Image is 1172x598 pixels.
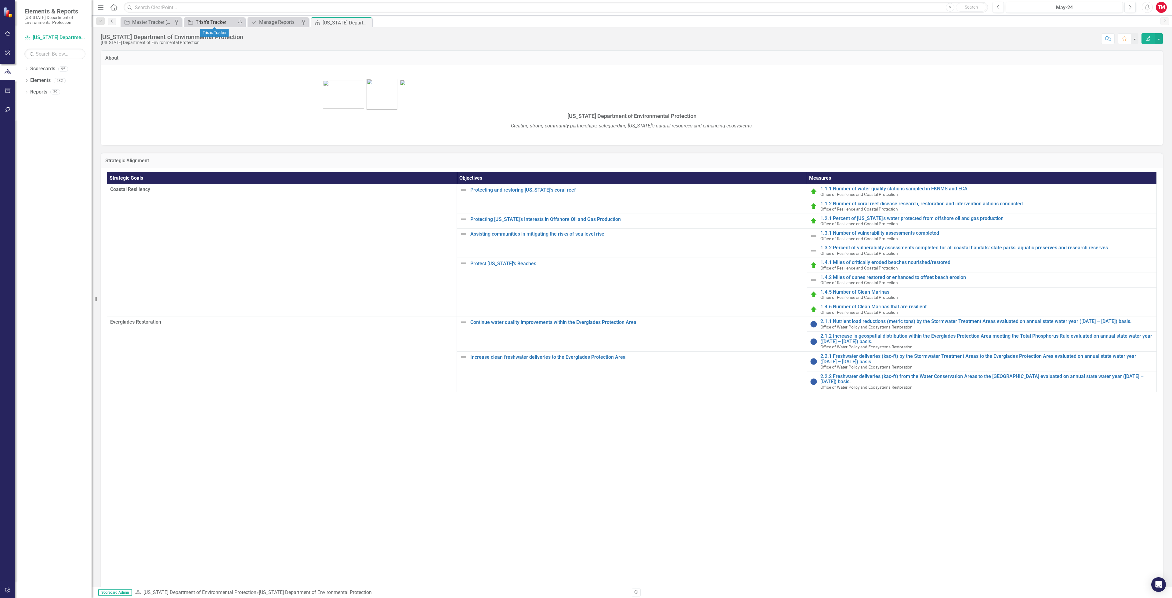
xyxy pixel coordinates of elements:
[820,251,898,256] span: Office of Resilience and Coastal Protection
[110,319,454,326] span: Everglades Restoration
[24,8,85,15] span: Elements & Reports
[810,306,817,313] img: On Target
[1008,4,1121,11] div: May-24
[470,217,803,222] a: Protecting [US_STATE]'s Interests in Offshore Oil and Gas Production
[807,332,1156,352] td: Double-Click to Edit Right Click for Context Menu
[460,230,467,238] img: Not Defined
[122,18,172,26] a: Master Tracker (External)
[810,358,817,365] img: No Information
[810,338,817,345] img: No Information
[820,385,913,390] span: Office of Water Policy and Ecosystems Restoration
[820,266,898,270] span: Office of Resilience and Coastal Protection
[249,18,299,26] a: Manage Reports
[820,354,1153,364] a: 2.2.1 Freshwater deliveries (kac-ft) by the Stormwater Treatment Areas to the Everglades Protecti...
[3,7,14,18] img: ClearPoint Strategy
[820,192,898,197] span: Office of Resilience and Coastal Protection
[457,352,807,392] td: Double-Click to Edit Right Click for Context Menu
[956,3,986,12] button: Search
[101,34,243,40] div: [US_STATE] Department of Environmental Protection
[820,325,913,329] span: Office of Water Policy and Ecosystems Restoration
[143,589,256,595] a: [US_STATE] Department of Environmental Protection
[820,221,898,226] span: Office of Resilience and Coastal Protection
[367,79,397,110] img: FL-DEP-LOGO-color-sam%20v4.jpg
[807,317,1156,332] td: Double-Click to Edit Right Click for Context Menu
[457,258,807,317] td: Double-Click to Edit Right Click for Context Menu
[457,228,807,258] td: Double-Click to Edit Right Click for Context Menu
[820,275,1153,280] a: 1.4.2 Miles of dunes restored or enhanced to offset beach erosion
[820,236,898,241] span: Office of Resilience and Coastal Protection
[810,188,817,195] img: On Target
[820,319,1153,324] a: 2.1.1 Nutrient load reductions (metric tons) by the Stormwater Treatment Areas evaluated on annua...
[820,344,913,349] span: Office of Water Policy and Ecosystems Restoration
[511,123,753,129] em: Creating strong community partnerships, safeguarding [US_STATE]'s natural resources and enhancing...
[24,34,85,41] a: [US_STATE] Department of Environmental Protection
[820,289,1153,295] a: 1.4.5 Number of Clean Marinas
[807,199,1156,214] td: Double-Click to Edit Right Click for Context Menu
[470,320,803,325] a: Continue water quality improvements within the Everglades Protection Area
[107,317,457,392] td: Double-Click to Edit
[460,186,467,193] img: Not Defined
[470,354,803,360] a: Increase clean freshwater deliveries to the Everglades Protection Area
[807,214,1156,228] td: Double-Click to Edit Right Click for Context Menu
[810,276,817,284] img: Not Defined
[807,184,1156,199] td: Double-Click to Edit Right Click for Context Menu
[567,113,696,119] span: [US_STATE] Department of Environmental Protection
[820,365,913,369] span: Office of Water Policy and Ecosystems Restoration
[810,203,817,210] img: On Target
[54,78,66,83] div: 232
[132,18,172,26] div: Master Tracker (External)
[98,589,132,596] span: Scorecard Admin
[807,228,1156,243] td: Double-Click to Edit Right Click for Context Menu
[807,372,1156,392] td: Double-Click to Edit Right Click for Context Menu
[470,231,803,237] a: Assisting communities in mitigating the risks of sea level rise
[820,304,1153,310] a: 1.4.6 Number of Clean Marinas that are resilient
[50,90,60,95] div: 39
[810,321,817,328] img: No Information
[135,589,627,596] div: »
[810,291,817,298] img: On Target
[810,262,817,269] img: On Target
[820,374,1153,384] a: 2.2.2 Freshwater deliveries (kac-ft) from the Water Conservation Areas to the [GEOGRAPHIC_DATA] e...
[259,589,372,595] div: [US_STATE] Department of Environmental Protection
[470,261,803,266] a: Protect [US_STATE]'s Beaches
[807,302,1156,317] td: Double-Click to Edit Right Click for Context Menu
[30,65,55,72] a: Scorecards
[259,18,299,26] div: Manage Reports
[820,216,1153,221] a: 1.2.1 Percent of [US_STATE]'s water protected from offshore oil and gas production
[58,66,68,72] div: 95
[460,319,467,326] img: Not Defined
[105,158,1158,163] h3: Strategic Alignment
[820,186,1153,192] a: 1.1.1 Number of water quality stations sampled in FKNMS and ECA
[196,18,236,26] div: Trish's Tracker
[110,186,454,193] span: Coastal Resiliency
[186,18,236,26] a: Trish's Tracker
[820,295,898,300] span: Office of Resilience and Coastal Protection
[1151,577,1166,592] div: Open Intercom Messenger
[200,29,229,37] div: Trish's Tracker
[470,187,803,193] a: Protecting and restoring [US_STATE]'s coral reef
[820,333,1153,344] a: 2.1.2 Increase in geospatial distribution within the Everglades Protection Area meeting the Total...
[810,217,817,225] img: On Target
[24,15,85,25] small: [US_STATE] Department of Environmental Protection
[807,287,1156,302] td: Double-Click to Edit Right Click for Context Menu
[124,2,988,13] input: Search ClearPoint...
[460,260,467,267] img: Not Defined
[807,273,1156,287] td: Double-Click to Edit Right Click for Context Menu
[101,40,243,45] div: [US_STATE] Department of Environmental Protection
[965,5,978,9] span: Search
[1156,2,1167,13] button: TM
[810,378,817,385] img: No Information
[30,89,47,96] a: Reports
[457,184,807,214] td: Double-Click to Edit Right Click for Context Menu
[820,201,1153,207] a: 1.1.2 Number of coral reef disease research, restoration and intervention actions conducted
[820,310,898,315] span: Office of Resilience and Coastal Protection
[807,243,1156,258] td: Double-Click to Edit Right Click for Context Menu
[400,80,439,109] img: bird1.png
[457,214,807,228] td: Double-Click to Edit Right Click for Context Menu
[460,354,467,361] img: Not Defined
[457,317,807,352] td: Double-Click to Edit Right Click for Context Menu
[810,247,817,254] img: Not Defined
[807,352,1156,372] td: Double-Click to Edit Right Click for Context Menu
[105,55,1158,61] h3: About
